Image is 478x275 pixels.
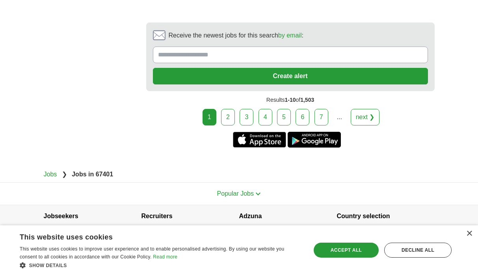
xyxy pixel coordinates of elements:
[288,132,341,148] a: Get the Android app
[240,109,253,125] a: 3
[217,190,254,197] span: Popular Jobs
[277,109,291,125] a: 5
[203,109,216,125] div: 1
[20,246,284,260] span: This website uses cookies to improve user experience and to enable personalised advertising. By u...
[233,132,286,148] a: Get the iPhone app
[29,263,67,268] span: Show details
[300,97,314,103] span: 1,503
[62,171,67,178] span: ❯
[384,243,452,258] div: Decline all
[72,171,113,178] strong: Jobs in 67401
[146,91,435,109] div: Results of
[20,261,302,269] div: Show details
[153,254,177,260] a: Read more, opens a new window
[169,31,303,40] span: Receive the newest jobs for this search :
[351,109,380,125] a: next ❯
[44,171,57,178] a: Jobs
[296,109,309,125] a: 6
[259,109,272,125] a: 4
[337,205,435,227] h4: Country selection
[255,192,261,196] img: toggle icon
[20,230,283,242] div: This website uses cookies
[221,109,235,125] a: 2
[314,243,379,258] div: Accept all
[331,109,347,125] div: ...
[314,109,328,125] a: 7
[278,32,302,39] a: by email
[153,68,428,84] button: Create alert
[285,97,296,103] span: 1-10
[466,231,472,237] div: Close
